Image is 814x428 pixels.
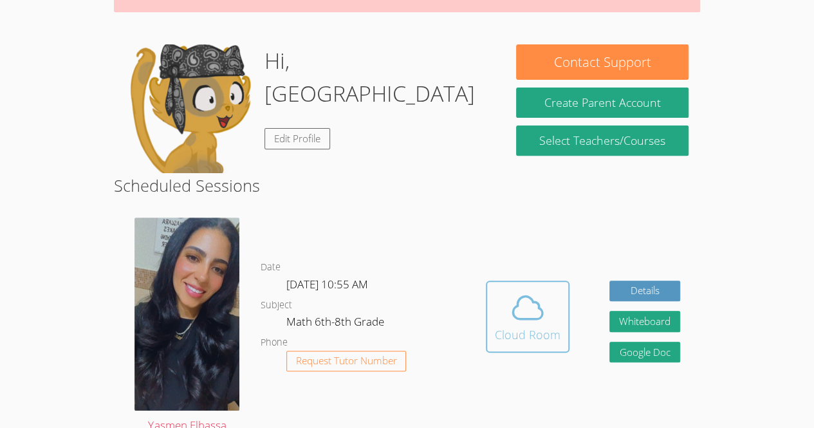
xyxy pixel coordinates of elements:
[114,173,700,198] h2: Scheduled Sessions
[609,311,680,332] button: Whiteboard
[609,342,680,363] a: Google Doc
[286,351,407,372] button: Request Tutor Number
[495,326,560,344] div: Cloud Room
[286,277,368,292] span: [DATE] 10:55 AM
[296,356,397,366] span: Request Tutor Number
[125,44,254,173] img: default.png
[261,297,292,313] dt: Subject
[609,281,680,302] a: Details
[516,126,688,156] a: Select Teachers/Courses
[261,259,281,275] dt: Date
[261,335,288,351] dt: Phone
[486,281,569,353] button: Cloud Room
[516,88,688,118] button: Create Parent Account
[134,218,239,411] img: 896FF1E7-46A9-4ACB-91BC-BA5B86F6CA57.jpeg
[516,44,688,80] button: Contact Support
[264,128,330,149] a: Edit Profile
[264,44,493,110] h1: Hi, [GEOGRAPHIC_DATA]
[286,313,387,335] dd: Math 6th-8th Grade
